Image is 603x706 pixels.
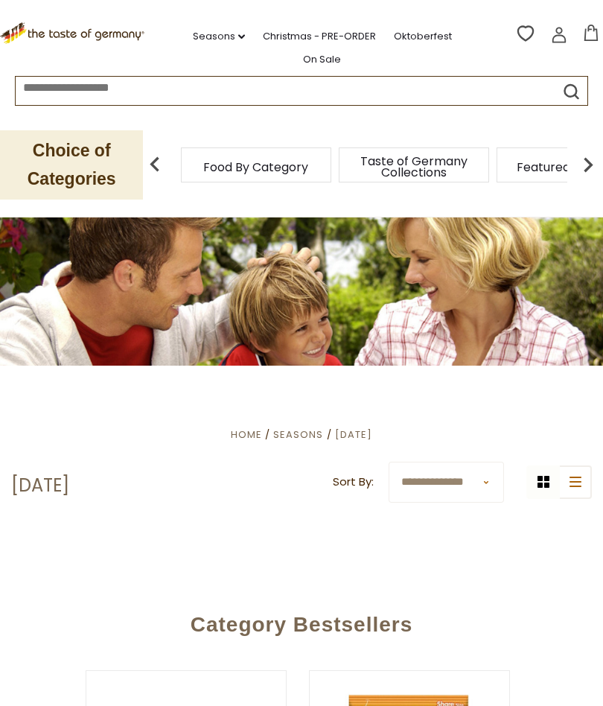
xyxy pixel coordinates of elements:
div: Category Bestsellers [18,591,584,652]
a: Food By Category [203,162,308,173]
h1: [DATE] [11,474,69,497]
a: Seasons [273,427,323,442]
a: Home [231,427,262,442]
img: previous arrow [140,150,170,179]
a: Seasons [193,28,245,45]
a: Oktoberfest [394,28,452,45]
a: On Sale [303,51,341,68]
a: [DATE] [335,427,372,442]
a: Christmas - PRE-ORDER [263,28,376,45]
a: Taste of Germany Collections [354,156,473,178]
img: next arrow [573,150,603,179]
label: Sort By: [333,473,374,492]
